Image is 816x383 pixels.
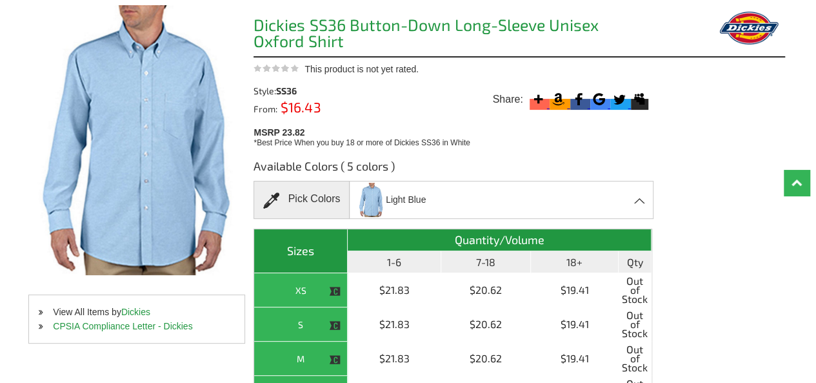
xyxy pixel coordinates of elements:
td: $20.62 [441,307,531,342]
span: Out of Stock [622,345,648,372]
th: Quantity/Volume [348,229,652,251]
span: Out of Stock [622,311,648,338]
svg: Facebook [570,90,588,108]
th: Qty [619,251,652,273]
a: CPSIA Compliance Letter - Dickies [53,321,192,331]
th: 18+ [531,251,619,273]
th: M [254,342,348,376]
div: Style: [254,87,354,96]
div: MSRP 23.82 [254,124,656,149]
h3: Available Colors ( 5 colors ) [254,158,652,181]
svg: Google Bookmark [590,90,608,108]
th: Sizes [254,229,348,273]
span: $16.43 [277,99,321,115]
td: $21.83 [348,342,441,376]
th: S [254,307,348,342]
th: 1-6 [348,251,441,273]
div: From: [254,102,354,114]
li: View All Items by [29,305,244,319]
td: $21.83 [348,307,441,342]
a: Top [784,170,810,196]
span: *Best Price When you buy 18 or more of Dickies SS36 in White [254,138,470,147]
img: This product is not yet rated. [254,64,299,72]
svg: More [530,90,547,108]
span: This product is not yet rated. [304,64,419,74]
svg: Amazon [550,90,567,108]
h1: Dickies SS36 Button-Down Long-Sleeve Unisex Oxford Shirt [254,17,652,53]
span: SS36 [276,85,297,96]
span: Share: [492,93,522,106]
img: Dickies [712,12,785,45]
td: $19.41 [531,307,619,342]
td: $21.83 [348,273,441,307]
svg: Twitter [610,90,628,108]
svg: Myspace [631,90,648,108]
span: Out of Stock [622,276,648,304]
img: dickies_SS36_light-blue.jpg [357,183,384,217]
td: $19.41 [531,273,619,307]
img: This item is CLOSEOUT! [329,285,341,297]
img: This item is CLOSEOUT! [329,354,341,366]
td: $20.62 [441,273,531,307]
div: Pick Colors [254,181,349,219]
a: Dickies [121,307,150,317]
img: This item is CLOSEOUT! [329,320,341,331]
th: 7-18 [441,251,531,273]
td: $20.62 [441,342,531,376]
th: XS [254,273,348,307]
span: Light Blue [386,189,426,211]
td: $19.41 [531,342,619,376]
